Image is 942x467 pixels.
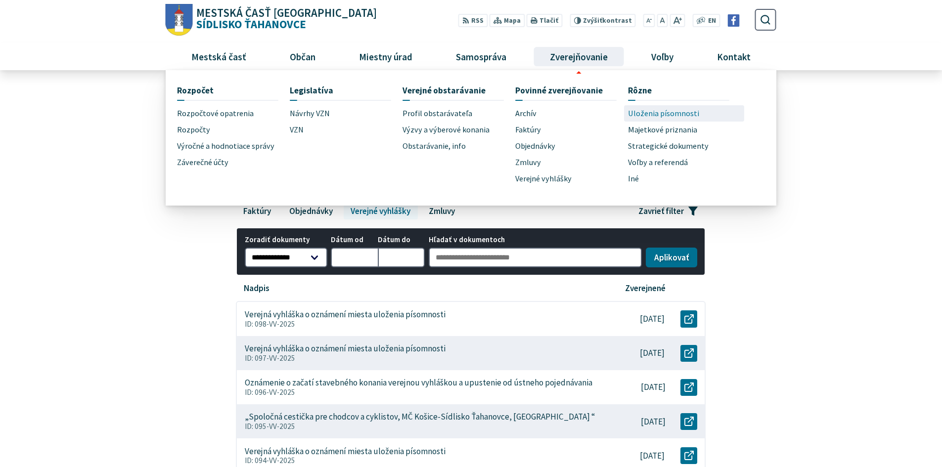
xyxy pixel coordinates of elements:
span: Verejné obstarávanie [403,82,486,100]
a: Faktúry [515,122,628,138]
p: [DATE] [640,451,665,461]
a: Občan [271,43,333,70]
span: Samospráva [452,43,510,70]
span: Objednávky [515,138,555,154]
a: Povinné zverejňovanie [515,82,617,100]
button: Zmenšiť veľkosť písma [643,14,655,27]
span: VZN [290,122,304,138]
input: Dátum od [331,248,378,267]
a: Kontakt [699,43,769,70]
a: Mapa [490,14,525,27]
button: Zavrieť filter [631,203,706,219]
p: ID: 094-VV-2025 [245,456,594,465]
span: Profil obstarávateľa [403,105,472,122]
select: Zoradiť dokumenty [245,248,327,267]
a: Obstarávanie, info [403,138,515,154]
a: Verejné vyhlášky [515,170,628,187]
span: Sídlisko Ťahanovce [193,7,377,30]
p: „Spoločná cestička pre chodcov a cyklistov, MČ Košice-Sídlisko Ťahanovce, [GEOGRAPHIC_DATA] “ [245,412,595,422]
span: Rôzne [628,82,652,100]
a: Výzvy a výberové konania [403,122,515,138]
p: Nadpis [244,283,269,294]
p: ID: 098-VV-2025 [245,320,594,329]
span: Uloženia písomnosti [628,105,699,122]
span: Zoradiť dokumenty [245,236,327,244]
span: Mestská časť [187,43,250,70]
span: Tlačiť [539,17,558,25]
span: Faktúry [515,122,541,138]
button: Tlačiť [527,14,562,27]
a: Voľby a referendá [628,154,741,170]
p: Zverejnené [625,283,666,294]
a: Rôzne [628,82,729,100]
span: Voľby a referendá [628,154,688,170]
span: Verejné vyhlášky [515,170,572,187]
a: Logo Sídlisko Ťahanovce, prejsť na domovskú stránku. [166,4,377,36]
span: kontrast [583,17,632,25]
a: Záverečné účty [177,154,290,170]
a: Mestská časť [173,43,264,70]
a: Zmluvy [421,203,462,219]
a: Objednávky [282,203,340,219]
a: Verejné obstarávanie [403,82,504,100]
a: Legislatíva [290,82,391,100]
span: Dátum od [331,236,378,244]
img: Prejsť na Facebook stránku [727,14,740,27]
span: Iné [628,170,639,187]
span: Miestny úrad [355,43,416,70]
button: Zväčšiť veľkosť písma [670,14,685,27]
a: Zverejňovanie [532,43,626,70]
a: Iné [628,170,741,187]
a: Návrhy VZN [290,105,403,122]
span: Rozpočty [177,122,210,138]
span: Mestská časť [GEOGRAPHIC_DATA] [196,7,377,19]
img: Prejsť na domovskú stránku [166,4,193,36]
p: Verejná vyhláška o oznámení miesta uloženia písomnosti [245,343,446,354]
p: ID: 095-VV-2025 [245,422,595,431]
span: EN [708,16,716,26]
span: Povinné zverejňovanie [515,82,603,100]
p: Oznámenie o začatí stavebného konania verejnou vyhláškou a upustenie od ústneho pojednávania [245,378,592,388]
a: Voľby [633,43,692,70]
a: Samospráva [438,43,525,70]
a: Rozpočty [177,122,290,138]
input: Hľadať v dokumentoch [429,248,642,267]
a: VZN [290,122,403,138]
p: [DATE] [640,314,665,324]
span: Návrhy VZN [290,105,330,122]
span: Dátum do [378,236,425,244]
a: Verejné vyhlášky [344,203,418,219]
a: Uloženia písomnosti [628,105,741,122]
span: Rozpočtové opatrenia [177,105,254,122]
a: EN [706,16,719,26]
a: Archív [515,105,628,122]
a: Faktúry [236,203,278,219]
span: Voľby [648,43,677,70]
p: Verejná vyhláška o oznámení miesta uloženia písomnosti [245,309,446,320]
span: Legislatíva [290,82,333,100]
button: Nastaviť pôvodnú veľkosť písma [657,14,668,27]
a: Strategické dokumenty [628,138,741,154]
span: Výročné a hodnotiace správy [177,138,274,154]
a: Miestny úrad [341,43,430,70]
a: Zmluvy [515,154,628,170]
a: Majetkové priznania [628,122,741,138]
a: Objednávky [515,138,628,154]
span: Zverejňovanie [546,43,611,70]
span: Mapa [504,16,521,26]
a: Profil obstarávateľa [403,105,515,122]
p: [DATE] [641,382,666,392]
span: Majetkové priznania [628,122,697,138]
p: [DATE] [640,348,665,358]
a: Výročné a hodnotiace správy [177,138,290,154]
p: Verejná vyhláška o oznámení miesta uloženia písomnosti [245,446,446,457]
input: Dátum do [378,248,425,267]
span: Záverečné účty [177,154,228,170]
span: Kontakt [714,43,755,70]
span: Výzvy a výberové konania [403,122,490,138]
span: Obstarávanie, info [403,138,466,154]
a: RSS [458,14,488,27]
span: Rozpočet [177,82,214,100]
p: ID: 096-VV-2025 [245,388,595,397]
span: Hľadať v dokumentoch [429,236,642,244]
